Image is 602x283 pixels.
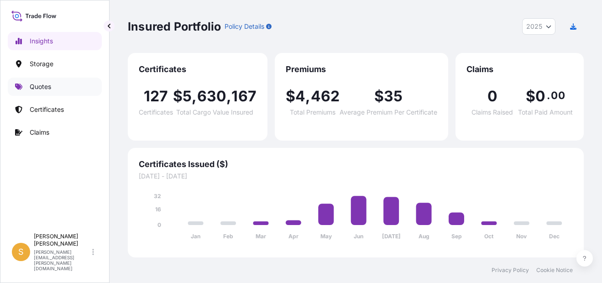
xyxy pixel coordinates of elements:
tspan: Sep [451,233,462,240]
span: 2025 [526,22,542,31]
p: Quotes [30,82,51,91]
tspan: May [320,233,332,240]
tspan: Nov [516,233,527,240]
span: Average Premium Per Certificate [340,109,437,115]
p: Claims [30,128,49,137]
p: Certificates [30,105,64,114]
p: Policy Details [225,22,264,31]
span: Certificates [139,109,173,115]
a: Insights [8,32,102,50]
span: 0 [535,89,545,104]
tspan: Feb [223,233,233,240]
p: [PERSON_NAME] [PERSON_NAME] [34,233,90,247]
span: 5 [183,89,192,104]
tspan: 16 [155,206,161,213]
tspan: Mar [256,233,266,240]
p: Insights [30,37,53,46]
span: 35 [384,89,403,104]
span: [DATE] - [DATE] [139,172,573,181]
span: S [18,247,24,257]
span: Total Premiums [290,109,335,115]
a: Privacy Policy [492,267,529,274]
span: 462 [311,89,340,104]
a: Certificates [8,100,102,119]
a: Claims [8,123,102,141]
tspan: Jan [191,233,200,240]
span: 127 [144,89,168,104]
span: $ [173,89,183,104]
span: 00 [551,92,565,99]
span: $ [286,89,295,104]
tspan: [DATE] [382,233,401,240]
tspan: 32 [154,193,161,199]
tspan: 0 [157,221,161,228]
span: , [192,89,197,104]
span: 4 [295,89,305,104]
span: Certificates Issued ($) [139,159,573,170]
a: Cookie Notice [536,267,573,274]
span: Claims Raised [471,109,513,115]
tspan: Jun [354,233,363,240]
tspan: Dec [549,233,560,240]
tspan: Oct [484,233,494,240]
span: , [226,89,231,104]
span: Total Cargo Value Insured [176,109,253,115]
span: , [305,89,310,104]
span: 630 [197,89,227,104]
span: Premiums [286,64,437,75]
span: $ [374,89,384,104]
p: [PERSON_NAME][EMAIL_ADDRESS][PERSON_NAME][DOMAIN_NAME] [34,249,90,271]
span: Certificates [139,64,257,75]
a: Quotes [8,78,102,96]
span: . [547,92,550,99]
span: 167 [231,89,257,104]
span: Claims [466,64,573,75]
span: Total Paid Amount [518,109,573,115]
tspan: Apr [288,233,298,240]
button: Year Selector [522,18,555,35]
span: 0 [487,89,497,104]
span: $ [526,89,535,104]
a: Storage [8,55,102,73]
p: Insured Portfolio [128,19,221,34]
p: Storage [30,59,53,68]
tspan: Aug [419,233,429,240]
